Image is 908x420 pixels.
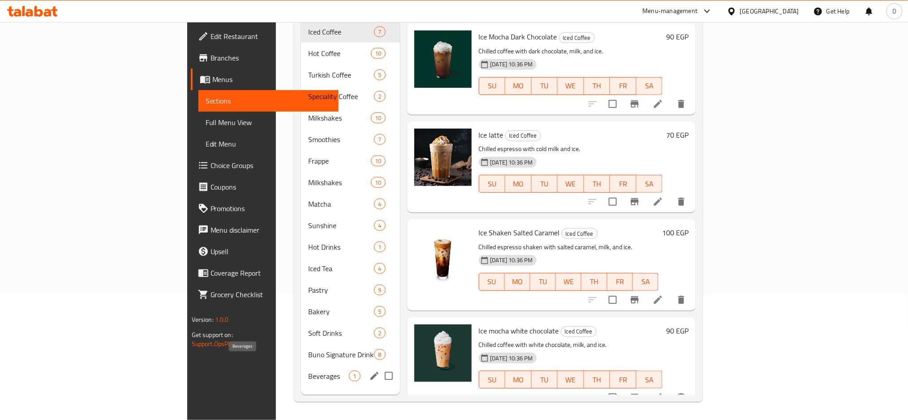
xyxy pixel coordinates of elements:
button: FR [610,371,637,389]
div: Milkshakes [308,177,371,188]
span: [DATE] 10:36 PM [487,256,537,264]
div: items [371,113,385,123]
a: Edit Restaurant [191,26,339,47]
a: Menu disclaimer [191,219,339,241]
span: FR [614,373,633,386]
div: Frappe10 [301,150,400,172]
button: MO [505,77,532,95]
button: SU [479,273,505,291]
div: Speciality Coffee2 [301,86,400,107]
span: MO [509,79,528,92]
span: [DATE] 10:36 PM [487,60,537,69]
a: Menus [191,69,339,90]
div: Iced Coffee7 [301,21,400,43]
span: FR [614,178,633,191]
div: items [349,371,360,381]
button: edit [368,369,381,383]
a: Edit menu item [653,99,663,109]
span: 7 [374,28,385,36]
div: Matcha4 [301,193,400,215]
span: Promotions [211,203,332,214]
div: items [374,306,385,317]
a: Upsell [191,241,339,262]
span: SA [637,275,655,288]
span: Frappe [308,156,371,166]
button: Branch-specific-item [624,387,645,408]
span: Buno Signature Drinks [308,349,374,360]
span: [DATE] 10:36 PM [487,354,537,363]
div: items [374,349,385,360]
div: Hot Coffee [308,48,371,59]
span: Ice Mocha Dark Chocolate [479,30,557,43]
div: Sunshine4 [301,215,400,236]
span: Iced Coffee [308,26,374,37]
div: items [374,134,385,145]
span: Coupons [211,182,332,192]
span: Edit Restaurant [211,31,332,42]
button: SU [479,371,505,389]
span: WE [561,178,581,191]
span: Select to update [603,290,622,309]
div: Turkish Coffee5 [301,64,400,86]
span: Milkshakes [308,113,371,123]
span: D [892,6,896,16]
span: FR [611,275,629,288]
span: Hot Drinks [308,242,374,252]
button: delete [671,93,692,115]
span: Coverage Report [211,268,332,278]
h6: 100 EGP [662,226,689,239]
span: Select to update [603,388,622,407]
span: Grocery Checklist [211,289,332,300]
button: delete [671,387,692,408]
span: Iced Tea [308,263,374,274]
button: WE [558,175,584,193]
span: MO [509,373,528,386]
div: Sunshine [308,220,374,231]
span: 2 [374,92,385,101]
p: Chilled coffee with dark chocolate, milk, and ice. [479,46,663,57]
span: 7 [374,135,385,144]
span: TH [588,79,607,92]
button: SA [633,273,658,291]
div: Menu-management [643,6,698,17]
div: items [371,177,385,188]
span: Iced Coffee [561,326,596,337]
div: Iced Coffee [505,130,541,141]
img: Ice mocha white chocolate [414,325,472,382]
a: Promotions [191,198,339,219]
h6: 90 EGP [666,325,689,337]
button: delete [671,191,692,212]
span: Sections [206,95,332,106]
button: WE [558,77,584,95]
span: WE [561,79,581,92]
span: 2 [374,329,385,338]
div: Milkshakes10 [301,172,400,193]
span: 10 [371,157,385,165]
span: Select to update [603,95,622,113]
a: Edit menu item [653,392,663,403]
span: Pastry [308,285,374,295]
a: Full Menu View [198,112,339,133]
span: SU [483,79,502,92]
button: SA [637,175,663,193]
div: Beverages1edit [301,365,400,387]
div: items [374,26,385,37]
button: FR [610,175,637,193]
span: [DATE] 10:36 PM [487,158,537,167]
button: TU [532,175,558,193]
button: Branch-specific-item [624,93,645,115]
span: Smoothies [308,134,374,145]
span: MO [508,275,527,288]
div: Iced Coffee [562,228,598,239]
span: 8 [374,351,385,359]
button: Branch-specific-item [624,289,645,311]
span: TH [588,178,607,191]
span: Get support on: [192,329,233,341]
span: Full Menu View [206,117,332,128]
button: WE [558,371,584,389]
div: Matcha [308,199,374,209]
button: SA [637,77,663,95]
span: SA [640,79,659,92]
